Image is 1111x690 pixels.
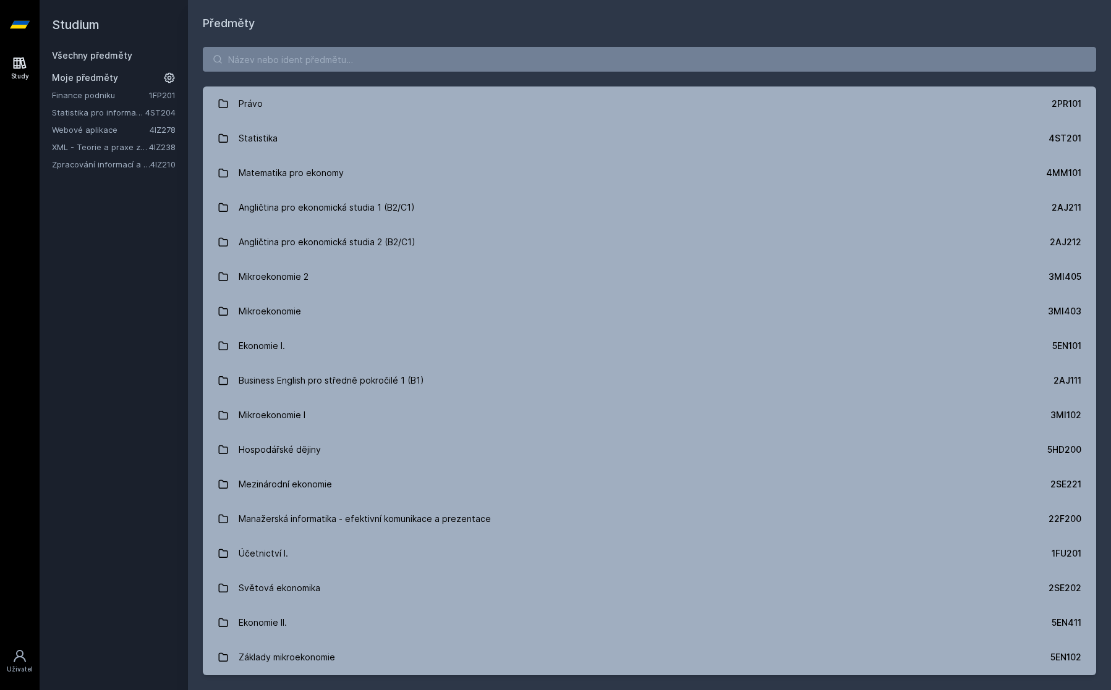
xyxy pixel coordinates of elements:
[1049,271,1081,283] div: 3MI405
[2,642,37,680] a: Uživatel
[239,507,491,531] div: Manažerská informatika - efektivní komunikace a prezentace
[7,665,33,674] div: Uživatel
[149,142,176,152] a: 4IZ238
[203,86,1096,121] a: Právo 2PR101
[1049,132,1081,145] div: 4ST201
[239,126,278,151] div: Statistika
[52,106,145,119] a: Statistika pro informatiky
[239,161,344,185] div: Matematika pro ekonomy
[203,640,1096,675] a: Základy mikroekonomie 5EN102
[1050,478,1081,490] div: 2SE221
[52,89,149,101] a: Finance podniku
[52,141,149,153] a: XML - Teorie a praxe značkovacích jazyků
[203,156,1096,190] a: Matematika pro ekonomy 4MM101
[1049,582,1081,594] div: 2SE202
[239,334,285,358] div: Ekonomie I.
[150,159,176,169] a: 4IZ210
[1054,374,1081,387] div: 2AJ111
[239,403,305,427] div: Mikroekonomie I
[203,605,1096,640] a: Ekonomie II. 5EN411
[1049,513,1081,525] div: 22F200
[239,437,321,462] div: Hospodářské dějiny
[1052,98,1081,110] div: 2PR101
[203,47,1096,72] input: Název nebo ident předmětu…
[203,571,1096,605] a: Světová ekonomika 2SE202
[52,158,150,170] a: Zpracování informací a znalostí
[1050,409,1081,421] div: 3MI102
[52,72,118,84] span: Moje předměty
[203,121,1096,156] a: Statistika 4ST201
[149,90,176,100] a: 1FP201
[145,107,176,117] a: 4ST204
[1046,167,1081,179] div: 4MM101
[1052,547,1081,560] div: 1FU201
[203,329,1096,363] a: Ekonomie I. 5EN101
[239,576,320,600] div: Světová ekonomika
[203,363,1096,398] a: Business English pro středně pokročilé 1 (B1) 2AJ111
[203,15,1096,32] h1: Předměty
[203,294,1096,329] a: Mikroekonomie 3MI403
[239,645,335,670] div: Základy mikroekonomie
[239,368,424,393] div: Business English pro středně pokročilé 1 (B1)
[239,195,415,220] div: Angličtina pro ekonomická studia 1 (B2/C1)
[203,259,1096,294] a: Mikroekonomie 2 3MI405
[239,299,301,324] div: Mikroekonomie
[150,125,176,135] a: 4IZ278
[1052,201,1081,214] div: 2AJ211
[203,398,1096,432] a: Mikroekonomie I 3MI102
[203,502,1096,536] a: Manažerská informatika - efektivní komunikace a prezentace 22F200
[1050,651,1081,663] div: 5EN102
[239,230,415,255] div: Angličtina pro ekonomická studia 2 (B2/C1)
[239,472,332,497] div: Mezinárodní ekonomie
[203,225,1096,259] a: Angličtina pro ekonomická studia 2 (B2/C1) 2AJ212
[2,49,37,87] a: Study
[52,124,150,136] a: Webové aplikace
[1048,305,1081,318] div: 3MI403
[203,190,1096,225] a: Angličtina pro ekonomická studia 1 (B2/C1) 2AJ211
[1047,444,1081,456] div: 5HD200
[1052,340,1081,352] div: 5EN101
[239,91,263,116] div: Právo
[1050,236,1081,248] div: 2AJ212
[239,541,288,566] div: Účetnictví I.
[239,610,287,635] div: Ekonomie II.
[203,467,1096,502] a: Mezinárodní ekonomie 2SE221
[52,50,132,61] a: Všechny předměty
[11,72,29,81] div: Study
[203,536,1096,571] a: Účetnictví I. 1FU201
[203,432,1096,467] a: Hospodářské dějiny 5HD200
[239,264,309,289] div: Mikroekonomie 2
[1052,616,1081,629] div: 5EN411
